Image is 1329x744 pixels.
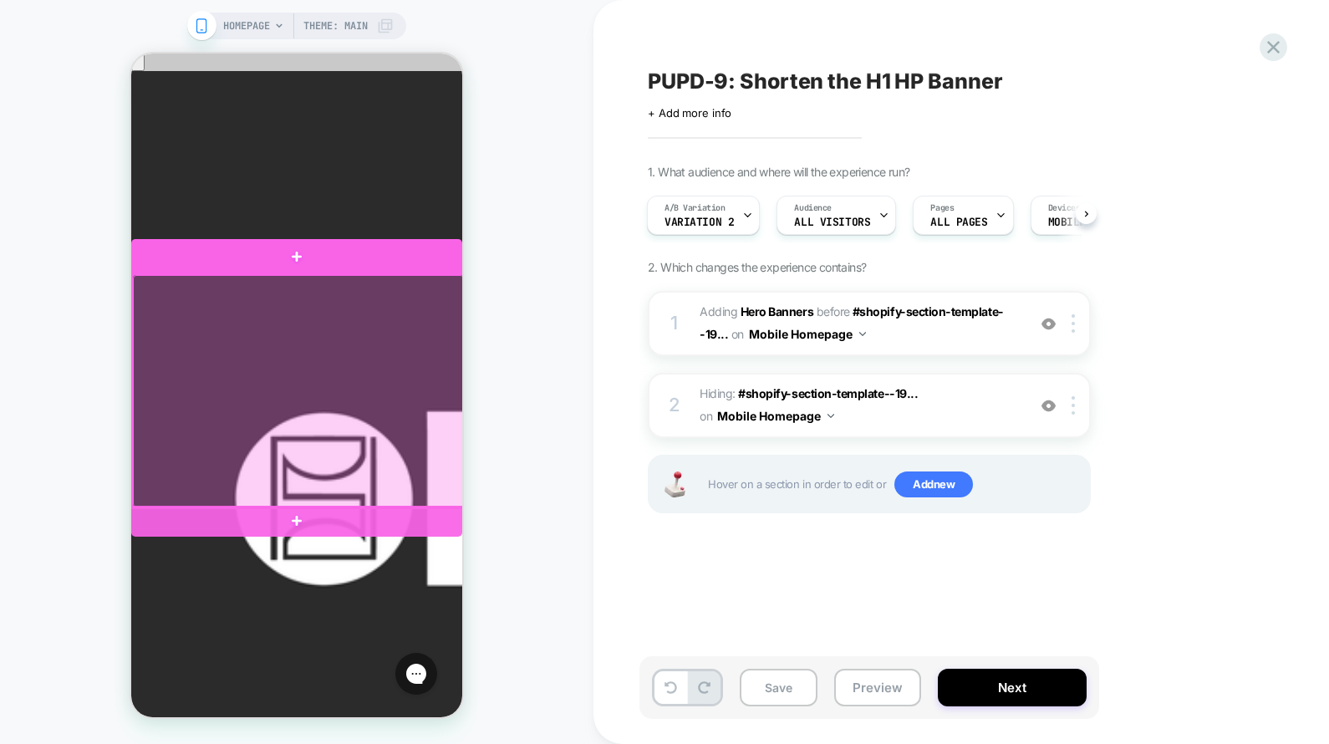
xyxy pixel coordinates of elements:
[859,332,866,336] img: down arrow
[708,471,1081,498] span: Hover on a section in order to edit or
[794,202,832,214] span: Audience
[666,389,683,422] div: 2
[303,13,368,39] span: Theme: MAIN
[817,304,850,318] span: BEFORE
[717,404,834,428] button: Mobile Homepage
[749,322,866,346] button: Mobile Homepage
[664,202,726,214] span: A/B Variation
[1048,202,1081,214] span: Devices
[648,106,731,120] span: + Add more info
[666,307,683,340] div: 1
[1048,217,1086,228] span: MOBILE
[648,260,866,274] span: 2. Which changes the experience contains?
[741,304,813,318] b: Hero Banners
[740,669,817,706] button: Save
[1041,399,1056,413] img: crossed eye
[223,13,270,39] span: HOMEPAGE
[894,471,973,498] span: Add new
[700,383,1018,428] span: Hiding :
[700,304,813,318] span: Adding
[930,217,987,228] span: ALL PAGES
[930,202,954,214] span: Pages
[664,217,734,228] span: Variation 2
[1041,317,1056,331] img: crossed eye
[834,669,921,706] button: Preview
[256,594,314,647] iframe: Gorgias live chat messenger
[658,471,691,497] img: Joystick
[938,669,1087,706] button: Next
[648,69,1002,94] span: PUPD-9: Shorten the H1 HP Banner
[731,324,744,344] span: on
[794,217,870,228] span: All Visitors
[738,386,918,400] span: #shopify-section-template--19...
[827,414,834,418] img: down arrow
[1072,396,1075,415] img: close
[700,405,712,426] span: on
[1072,314,1075,333] img: close
[648,165,909,179] span: 1. What audience and where will the experience run?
